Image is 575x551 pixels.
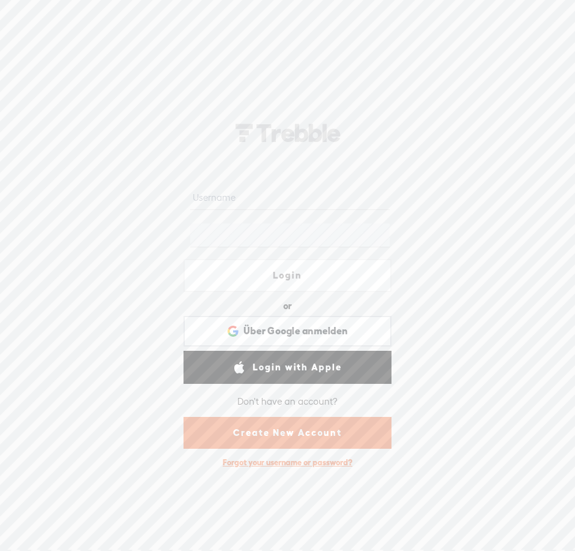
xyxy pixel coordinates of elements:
[184,259,391,292] a: Login
[243,324,347,337] span: Über Google anmelden
[184,351,391,384] a: Login with Apple
[184,316,391,347] div: Über Google anmelden
[184,417,391,449] a: Create New Account
[217,451,358,474] div: Forgot your username or password?
[283,296,292,316] div: or
[190,186,389,209] input: Username
[237,389,338,414] div: Don't have an account?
